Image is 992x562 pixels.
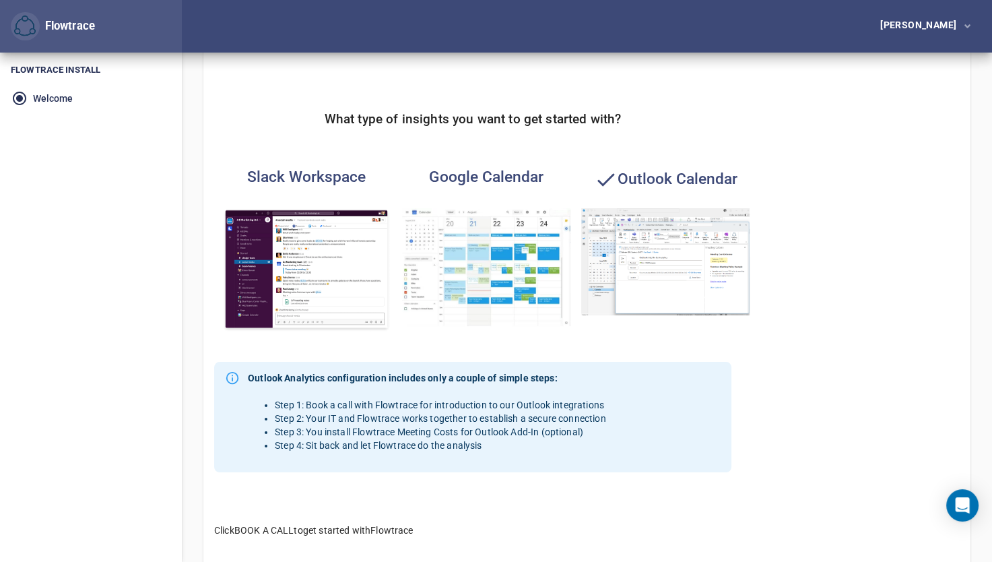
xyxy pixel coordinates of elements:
[402,208,570,326] img: Google Calendar analytics
[880,20,962,30] div: [PERSON_NAME]
[214,510,731,537] p: Click BOOK A CALL to get started with Flowtrace
[402,168,570,186] h4: Google Calendar
[275,425,606,439] li: Step 3: You install Flowtrace Meeting Costs for Outlook Add-In (optional)
[11,12,40,41] button: Flowtrace
[275,398,606,412] li: Step 1: Book a call with Flowtrace for introduction to our Outlook integrations
[14,15,36,37] img: Flowtrace
[248,371,606,385] strong: Outlook Analytics configuration includes only a couple of simple steps:
[573,160,758,324] button: Outlook CalendarOutlook Calendar analytics
[859,14,981,39] button: [PERSON_NAME]
[394,160,578,334] button: Google CalendarGoogle Calendar analytics
[40,18,95,34] div: Flowtrace
[581,168,750,191] h4: Outlook Calendar
[275,412,606,425] li: Step 2: Your IT and Flowtrace works together to establish a secure connection
[946,489,979,522] div: Open Intercom Messenger
[222,208,391,332] img: Slack Workspace analytics
[325,112,622,127] h5: What type of insights you want to get started with?
[275,439,606,452] li: Step 4: Sit back and let Flowtrace do the analysis
[214,160,399,340] button: Slack WorkspaceSlack Workspace analytics
[11,12,95,41] div: Flowtrace
[581,208,750,316] img: Outlook Calendar analytics
[222,168,391,186] h4: Slack Workspace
